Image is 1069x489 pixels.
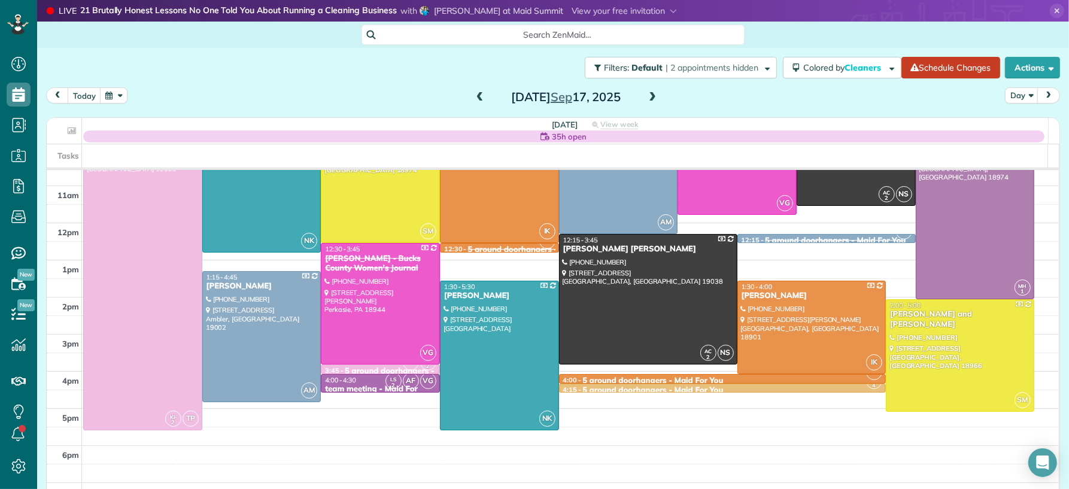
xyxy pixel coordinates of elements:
[434,5,563,16] span: [PERSON_NAME] at Maid Summit
[68,87,101,104] button: today
[632,62,664,73] span: Default
[491,90,641,104] h2: [DATE] 17, 2025
[765,236,906,246] div: 5 around doorhangers - Maid For You
[552,130,587,142] span: 35h open
[896,186,912,202] span: NS
[386,380,401,391] small: 2
[1028,448,1057,477] div: Open Intercom Messenger
[1005,57,1060,78] button: Actions
[57,190,79,200] span: 11am
[62,265,79,274] span: 1pm
[17,269,35,281] span: New
[718,345,734,361] span: NS
[403,373,419,389] span: AF
[777,195,793,211] span: VG
[301,233,317,249] span: NK
[889,309,1031,330] div: [PERSON_NAME] and [PERSON_NAME]
[901,57,1000,78] a: Schedule Changes
[206,273,238,281] span: 1:15 - 4:45
[324,254,436,274] div: [PERSON_NAME] - Bucks County Women's Journal
[444,291,555,301] div: [PERSON_NAME]
[170,414,177,420] span: KF
[421,361,436,372] small: 2
[579,57,777,78] a: Filters: Default | 2 appointments hidden
[741,291,882,301] div: [PERSON_NAME]
[879,193,894,204] small: 2
[582,385,723,396] div: 5 around doorhangers - Maid For You
[1015,286,1030,297] small: 1
[539,223,555,239] span: IK
[324,384,436,405] div: team meeting - Maid For You,inc.
[1037,87,1060,104] button: next
[845,62,883,73] span: Cleaners
[468,245,609,255] div: 5 around doorhangers - Maid For You
[400,5,417,16] span: with
[563,244,734,254] div: [PERSON_NAME] [PERSON_NAME]
[551,89,572,104] span: Sep
[17,299,35,311] span: New
[866,354,882,370] span: IK
[62,376,79,385] span: 4pm
[420,6,429,16] img: angela-brown-4d683074ae0fcca95727484455e3f3202927d5098cd1ff65ad77dadb9e4011d8.jpg
[883,189,890,196] span: AC
[890,301,921,309] span: 2:00 - 5:00
[600,120,639,129] span: View week
[80,5,397,17] strong: 21 Brutally Honest Lessons No One Told You About Running a Cleaning Business
[62,413,79,423] span: 5pm
[206,281,318,291] div: [PERSON_NAME]
[183,411,199,427] span: TP
[658,214,674,230] span: AM
[867,380,882,391] small: 4
[62,302,79,311] span: 2pm
[582,376,723,386] div: 5 around doorhangers - Maid For You
[1019,283,1027,289] span: MH
[1015,392,1031,408] span: SM
[420,223,436,239] span: SM
[46,87,69,104] button: prev
[62,450,79,460] span: 6pm
[804,62,886,73] span: Colored by
[325,245,360,253] span: 12:30 - 3:45
[345,366,485,376] div: 5 around doorhangers - Maid For You
[444,283,475,291] span: 1:30 - 5:30
[325,376,356,384] span: 4:00 - 4:30
[539,411,555,427] span: NK
[1005,87,1038,104] button: Day
[605,62,630,73] span: Filters:
[585,57,777,78] button: Filters: Default | 2 appointments hidden
[552,120,578,129] span: [DATE]
[666,62,759,73] span: | 2 appointments hidden
[783,57,901,78] button: Colored byCleaners
[166,417,181,429] small: 2
[420,345,436,361] span: VG
[420,373,436,389] span: VG
[742,283,773,291] span: 1:30 - 4:00
[57,151,79,160] span: Tasks
[62,339,79,348] span: 3pm
[301,382,317,399] span: AM
[563,236,598,244] span: 12:15 - 3:45
[704,348,712,354] span: AC
[390,376,396,382] span: LS
[701,352,716,363] small: 2
[57,227,79,237] span: 12pm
